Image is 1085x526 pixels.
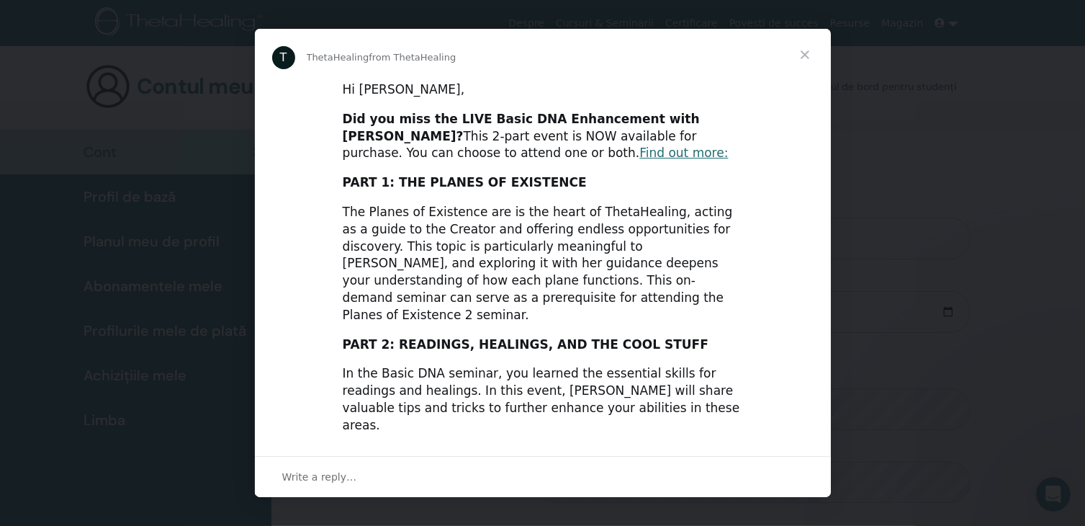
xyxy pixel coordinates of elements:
span: ThetaHealing [307,52,369,63]
span: Close [779,29,831,81]
div: In the Basic DNA seminar, you learned the essential skills for readings and healings. In this eve... [343,365,743,434]
div: This 2-part event is NOW available for purchase. You can choose to attend one or both. [343,111,743,162]
span: from ThetaHealing [369,52,456,63]
b: PART 1: THE PLANES OF EXISTENCE [343,175,587,190]
span: Write a reply… [282,468,357,486]
div: The Planes of Existence are is the heart of ThetaHealing, acting as a guide to the Creator and of... [343,204,743,324]
a: Find out more: [639,146,728,160]
div: Profile image for ThetaHealing [272,46,295,69]
div: Hi [PERSON_NAME], [343,81,743,99]
div: Open conversation and reply [255,456,831,497]
b: Did you miss the LIVE Basic DNA Enhancement with [PERSON_NAME]? [343,112,700,143]
b: PART 2: READINGS, HEALINGS, AND THE COOL STUFF [343,337,708,352]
